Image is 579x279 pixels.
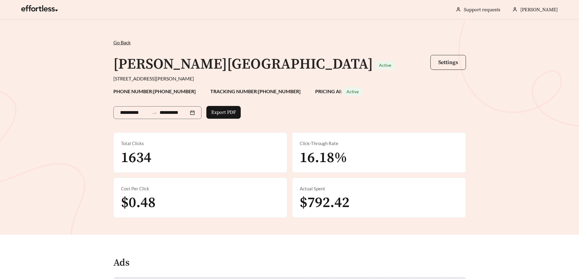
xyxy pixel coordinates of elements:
[113,39,131,45] span: Go Back
[121,185,280,192] div: Cost Per Click
[121,140,280,147] div: Total Clicks
[346,89,359,94] span: Active
[206,106,241,119] button: Export PDF
[300,185,458,192] div: Actual Spent
[464,7,500,13] a: Support requests
[379,63,391,68] span: Active
[430,55,466,70] button: Settings
[211,109,236,116] span: Export PDF
[315,88,362,94] strong: PRICING AI:
[300,149,347,167] span: 16.18%
[113,75,466,82] div: [STREET_ADDRESS][PERSON_NAME]
[113,88,196,94] strong: PHONE NUMBER: [PHONE_NUMBER]
[121,149,151,167] span: 1634
[152,110,157,116] span: swap-right
[121,194,156,212] span: $0.48
[210,88,301,94] strong: TRACKING NUMBER: [PHONE_NUMBER]
[113,258,129,268] h4: Ads
[300,194,350,212] span: $792.42
[152,110,157,115] span: to
[438,59,458,66] span: Settings
[520,7,558,13] span: [PERSON_NAME]
[113,55,373,73] h1: [PERSON_NAME][GEOGRAPHIC_DATA]
[300,140,458,147] div: Click-Through Rate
